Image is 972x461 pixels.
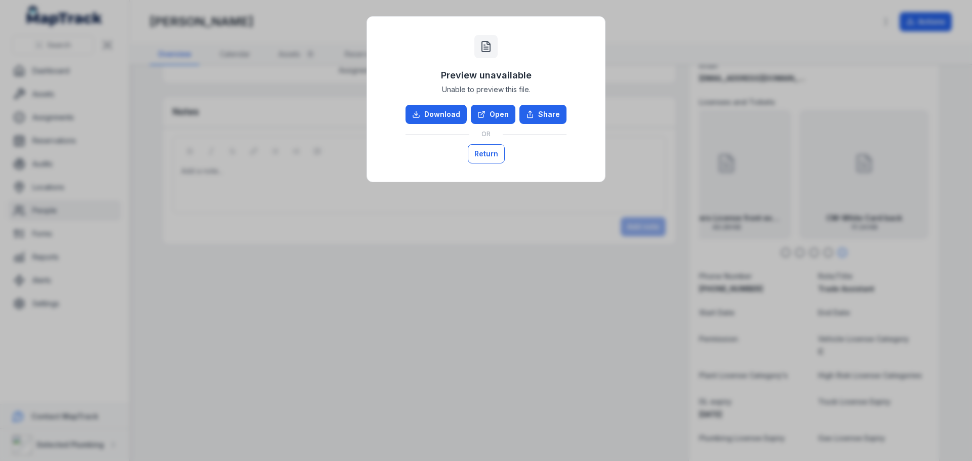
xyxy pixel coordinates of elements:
[406,124,566,144] div: OR
[519,105,566,124] button: Share
[471,105,515,124] a: Open
[442,85,531,95] span: Unable to preview this file.
[468,144,505,163] button: Return
[441,68,532,82] h3: Preview unavailable
[406,105,467,124] a: Download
